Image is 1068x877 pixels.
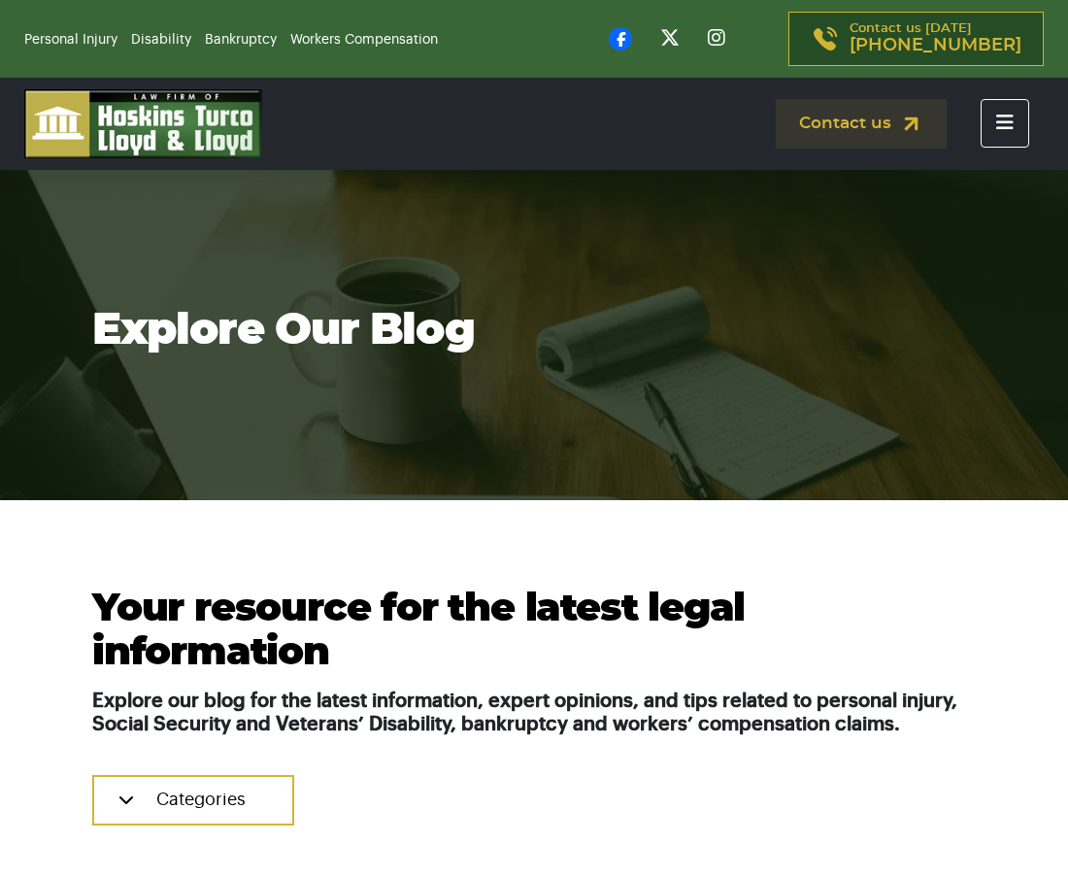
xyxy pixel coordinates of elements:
[92,588,976,675] h2: Your resource for the latest legal information
[92,304,976,357] h1: Explore Our Blog
[156,791,246,808] span: Categories
[850,22,1021,55] p: Contact us [DATE]
[131,33,191,47] a: Disability
[290,33,438,47] a: Workers Compensation
[205,33,277,47] a: Bankruptcy
[788,12,1044,66] a: Contact us [DATE][PHONE_NUMBER]
[776,99,947,149] a: Contact us
[24,33,117,47] a: Personal Injury
[981,99,1029,148] button: Toggle navigation
[850,36,1021,55] span: [PHONE_NUMBER]
[92,690,976,736] h5: Explore our blog for the latest information, expert opinions, and tips related to personal injury...
[24,89,262,158] img: logo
